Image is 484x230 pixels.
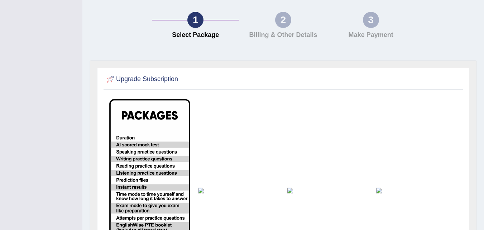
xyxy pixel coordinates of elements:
div: 2 [275,12,291,28]
img: inr-silver.png [198,188,279,193]
div: 1 [187,12,203,28]
h4: Billing & Other Details [243,32,324,39]
img: inr-gold.png [287,188,368,193]
div: 3 [363,12,379,28]
img: inr-diamond.png [376,188,457,193]
h2: Upgrade Subscription [105,74,178,85]
h4: Make Payment [331,32,411,39]
h4: Select Package [155,32,236,39]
